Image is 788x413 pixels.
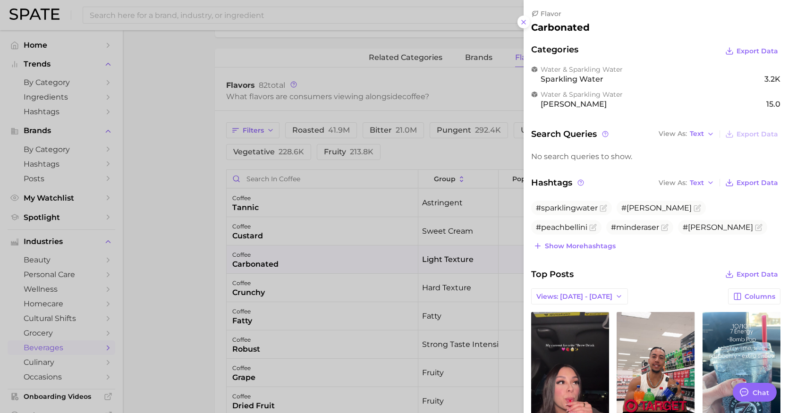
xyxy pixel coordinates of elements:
button: View AsText [656,128,717,140]
span: Show more hashtags [545,242,616,250]
button: Export Data [723,44,780,58]
div: Categories [531,44,780,58]
button: Show morehashtags [531,239,618,253]
a: [PERSON_NAME] [541,100,607,109]
span: Text [690,180,704,185]
button: Flag as miscategorized or irrelevant [694,204,701,212]
span: 3.2k [764,75,780,84]
span: #[PERSON_NAME] [621,203,692,212]
button: Flag as miscategorized or irrelevant [755,224,763,231]
button: Flag as miscategorized or irrelevant [600,204,607,212]
span: Columns [745,293,775,301]
button: Flag as miscategorized or irrelevant [589,224,597,231]
span: Export Data [737,270,778,278]
span: Views: [DATE] - [DATE] [536,293,612,301]
button: Export Data [723,268,780,281]
span: View As [659,131,687,136]
span: #peachbellini [536,223,587,232]
span: Top Posts [531,268,574,281]
a: sparkling water [541,75,603,84]
span: Export Data [737,179,778,187]
span: Export Data [737,47,778,55]
div: No search queries to show. [531,152,780,161]
button: Export Data [723,127,780,141]
span: #minderaser [611,223,659,232]
span: water & sparkling water [541,90,780,99]
button: Export Data [723,176,780,189]
span: Export Data [737,130,778,138]
h2: carbonated [531,22,590,33]
button: Columns [728,288,780,304]
span: 15.0 [766,100,780,109]
span: Hashtags [531,176,585,189]
button: Views: [DATE] - [DATE] [531,288,628,304]
span: Search Queries [531,127,610,141]
span: #sparklingwater [536,203,598,212]
span: View As [659,180,687,185]
span: water & sparkling water [541,65,780,74]
button: View AsText [656,177,717,189]
span: Flavor [541,9,561,18]
span: Text [690,131,704,136]
span: #[PERSON_NAME] [683,223,753,232]
button: Flag as miscategorized or irrelevant [661,224,669,231]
